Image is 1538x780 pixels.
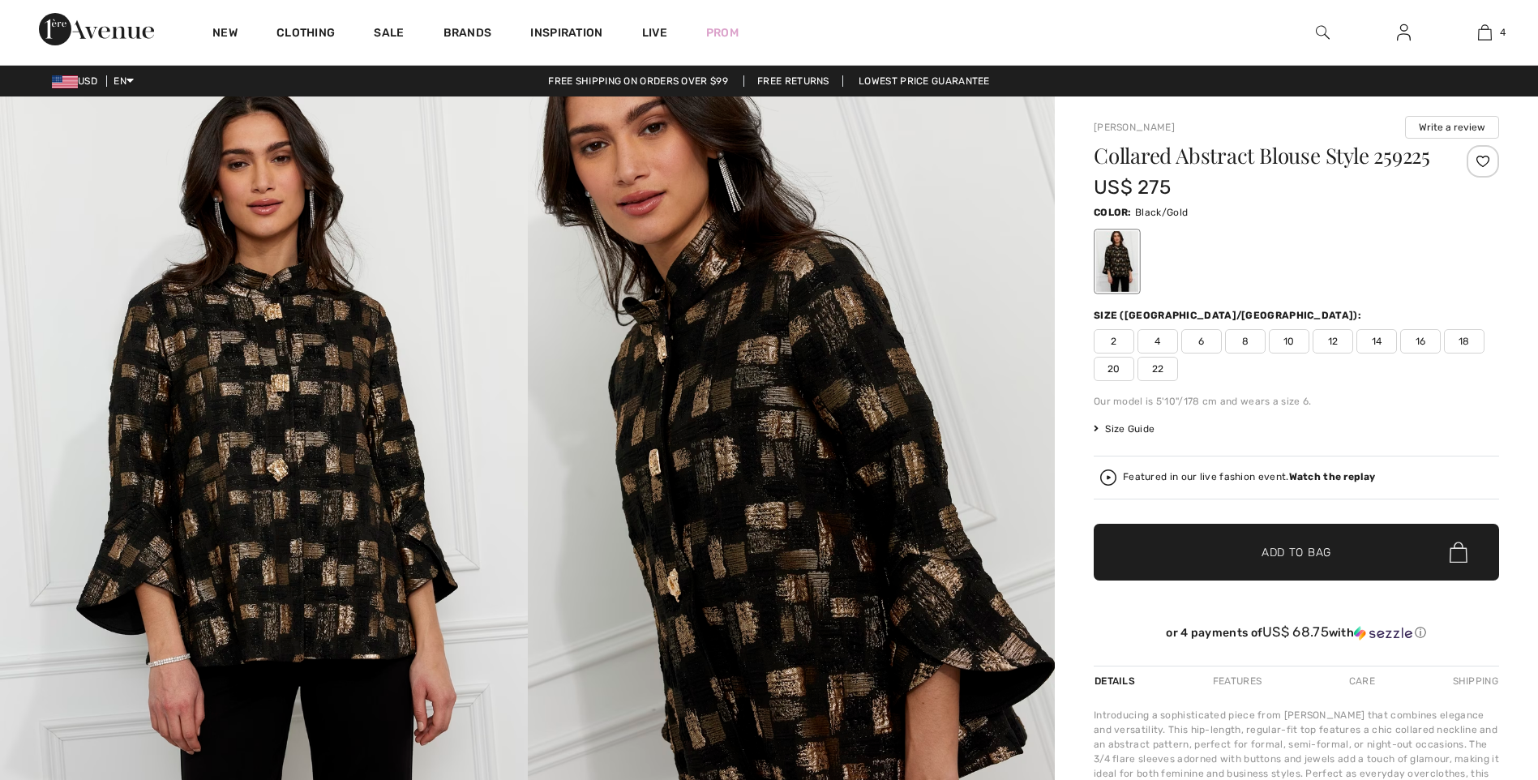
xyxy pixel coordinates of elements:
span: 14 [1356,329,1397,354]
span: 10 [1269,329,1309,354]
a: Clothing [276,26,335,43]
a: Sale [374,26,404,43]
img: My Bag [1478,23,1492,42]
a: Sign In [1384,23,1424,43]
a: Prom [706,24,739,41]
a: 4 [1445,23,1524,42]
div: Details [1094,666,1139,696]
a: Brands [443,26,492,43]
strong: Watch the replay [1289,471,1376,482]
div: Black/Gold [1096,231,1138,292]
div: Our model is 5'10"/178 cm and wears a size 6. [1094,394,1499,409]
img: search the website [1316,23,1330,42]
span: Add to Bag [1262,544,1331,561]
span: 18 [1444,329,1484,354]
a: Live [642,24,667,41]
img: Sezzle [1354,626,1412,641]
span: 2 [1094,329,1134,354]
span: Black/Gold [1135,207,1188,218]
div: Care [1335,666,1389,696]
img: Bag.svg [1450,542,1467,563]
a: New [212,26,238,43]
span: Color: [1094,207,1132,218]
span: 22 [1137,357,1178,381]
span: Inspiration [530,26,602,43]
a: Free Returns [743,75,843,87]
button: Add to Bag [1094,524,1499,581]
span: 12 [1313,329,1353,354]
span: 4 [1137,329,1178,354]
div: or 4 payments ofUS$ 68.75withSezzle Click to learn more about Sezzle [1094,624,1499,646]
div: Features [1199,666,1275,696]
a: [PERSON_NAME] [1094,122,1175,133]
a: Lowest Price Guarantee [846,75,1003,87]
span: 16 [1400,329,1441,354]
span: 8 [1225,329,1266,354]
img: 1ère Avenue [39,13,154,45]
span: USD [52,75,104,87]
img: Watch the replay [1100,469,1116,486]
a: Free shipping on orders over $99 [535,75,741,87]
span: Size Guide [1094,422,1155,436]
span: EN [114,75,134,87]
div: Size ([GEOGRAPHIC_DATA]/[GEOGRAPHIC_DATA]): [1094,308,1364,323]
span: US$ 275 [1094,176,1171,199]
img: My Info [1397,23,1411,42]
div: Featured in our live fashion event. [1123,472,1375,482]
div: or 4 payments of with [1094,624,1499,641]
span: 20 [1094,357,1134,381]
h1: Collared Abstract Blouse Style 259225 [1094,145,1432,166]
button: Write a review [1405,116,1499,139]
img: US Dollar [52,75,78,88]
span: 4 [1500,25,1506,40]
span: US$ 68.75 [1262,624,1329,640]
span: 6 [1181,329,1222,354]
